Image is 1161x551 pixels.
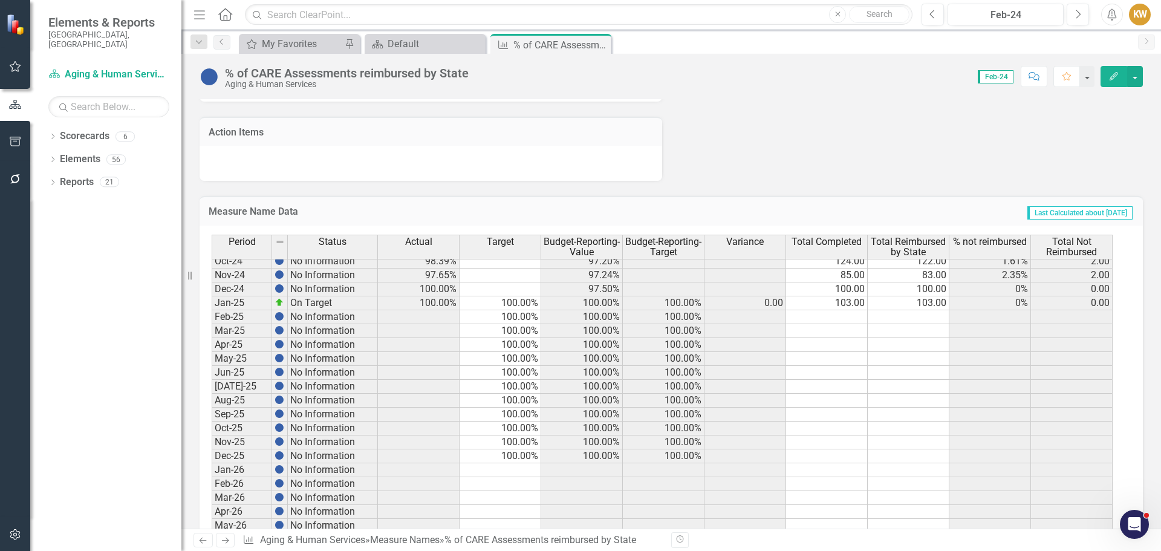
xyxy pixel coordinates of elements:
td: 100.00% [541,435,623,449]
span: Variance [726,236,764,247]
td: Jan-26 [212,463,272,477]
img: BgCOk07PiH71IgAAAABJRU5ErkJggg== [275,465,284,474]
div: % of CARE Assessments reimbursed by State [444,534,636,546]
td: Sep-25 [212,408,272,422]
span: Last Calculated about [DATE] [1027,206,1133,220]
button: Search [849,6,909,23]
td: Oct-24 [212,255,272,269]
span: Total Completed [792,236,862,247]
td: Mar-25 [212,324,272,338]
td: 100.00% [623,408,704,422]
span: Search [867,9,893,19]
input: Search ClearPoint... [245,4,912,25]
img: BgCOk07PiH71IgAAAABJRU5ErkJggg== [275,367,284,377]
td: Feb-25 [212,310,272,324]
td: 100.00 [786,282,868,296]
td: 100.00% [541,296,623,310]
td: 100.00% [460,435,541,449]
span: Actual [405,236,432,247]
td: 0.00 [1031,296,1113,310]
td: 100.00% [460,408,541,422]
img: BgCOk07PiH71IgAAAABJRU5ErkJggg== [275,381,284,391]
span: Budget-Reporting-Value [544,236,620,258]
span: Status [319,236,346,247]
span: Period [229,236,256,247]
td: 100.00% [460,422,541,435]
td: 100.00% [460,449,541,463]
div: 21 [100,177,119,187]
td: 100.00 [868,282,949,296]
div: Aging & Human Services [225,80,469,89]
a: Reports [60,175,94,189]
td: 0.00 [704,296,786,310]
td: Apr-26 [212,505,272,519]
a: Default [368,36,483,51]
iframe: Intercom live chat [1120,510,1149,539]
img: BgCOk07PiH71IgAAAABJRU5ErkJggg== [275,395,284,405]
img: BgCOk07PiH71IgAAAABJRU5ErkJggg== [275,492,284,502]
td: 124.00 [786,255,868,269]
td: 100.00% [623,394,704,408]
td: 100.00% [460,380,541,394]
td: No Information [288,269,378,282]
div: My Favorites [262,36,342,51]
td: 2.35% [949,269,1031,282]
img: 8DAGhfEEPCf229AAAAAElFTkSuQmCC [275,237,285,247]
td: Jun-25 [212,366,272,380]
img: BgCOk07PiH71IgAAAABJRU5ErkJggg== [275,270,284,279]
td: No Information [288,255,378,269]
td: 100.00% [378,296,460,310]
img: BgCOk07PiH71IgAAAABJRU5ErkJggg== [275,409,284,419]
button: KW [1129,4,1151,25]
td: 103.00 [868,296,949,310]
img: BgCOk07PiH71IgAAAABJRU5ErkJggg== [275,520,284,530]
td: 98.39% [378,255,460,269]
td: 100.00% [460,296,541,310]
input: Search Below... [48,96,169,117]
td: Nov-24 [212,269,272,282]
img: BgCOk07PiH71IgAAAABJRU5ErkJggg== [275,353,284,363]
td: 100.00% [623,352,704,366]
span: % not reimbursed [953,236,1027,247]
td: No Information [288,505,378,519]
img: zOikAAAAAElFTkSuQmCC [275,298,284,307]
td: 100.00% [623,296,704,310]
td: 100.00% [541,380,623,394]
td: 2.00 [1031,255,1113,269]
td: No Information [288,422,378,435]
div: Default [388,36,483,51]
td: Oct-25 [212,422,272,435]
td: Mar-26 [212,491,272,505]
td: 103.00 [786,296,868,310]
td: 100.00% [623,435,704,449]
td: No Information [288,463,378,477]
td: No Information [288,282,378,296]
td: 85.00 [786,269,868,282]
td: No Information [288,366,378,380]
td: 0.00 [1031,282,1113,296]
div: Feb-24 [952,8,1059,22]
td: No Information [288,408,378,422]
a: Aging & Human Services [48,68,169,82]
div: » » [242,533,662,547]
td: No Information [288,380,378,394]
td: 100.00% [541,324,623,338]
td: 100.00% [623,366,704,380]
img: BgCOk07PiH71IgAAAABJRU5ErkJggg== [275,437,284,446]
a: My Favorites [242,36,342,51]
td: Nov-25 [212,435,272,449]
td: Aug-25 [212,394,272,408]
span: Target [487,236,514,247]
img: ClearPoint Strategy [6,14,27,35]
div: 6 [115,131,135,142]
td: 100.00% [541,408,623,422]
td: 83.00 [868,269,949,282]
td: 100.00% [541,338,623,352]
td: 100.00% [541,352,623,366]
td: 0% [949,296,1031,310]
small: [GEOGRAPHIC_DATA], [GEOGRAPHIC_DATA] [48,30,169,50]
div: % of CARE Assessments reimbursed by State [513,37,608,53]
td: 100.00% [623,422,704,435]
td: 100.00% [541,394,623,408]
